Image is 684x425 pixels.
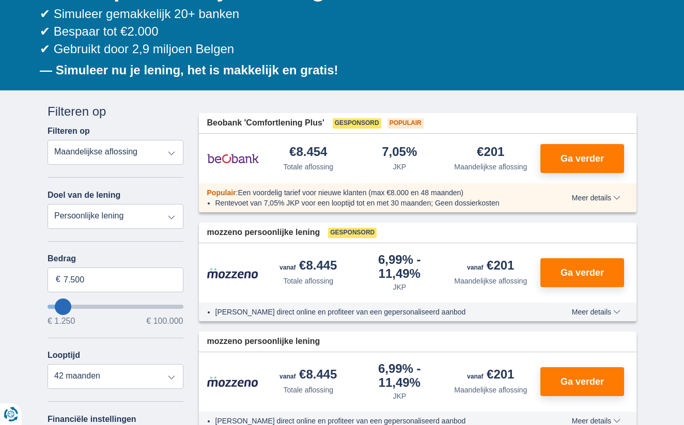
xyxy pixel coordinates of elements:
[358,363,441,389] div: 6,99%
[207,376,259,387] img: product.pl.alt Mozzeno
[540,144,624,173] button: Ga verder
[561,268,604,277] span: Ga verder
[328,228,377,238] span: Gesponsord
[40,5,636,58] div: ✔ Simuleer gemakkelijk 20+ banken ✔ Bespaar tot €2.000 ✔ Gebruikt door 2,9 miljoen Belgen
[48,351,80,360] label: Looptijd
[207,227,320,239] span: mozzeno persoonlijke lening
[215,307,534,317] li: [PERSON_NAME] direct online en profiteer van een gepersonaliseerd aanbod
[564,308,628,316] button: Meer details
[393,391,406,401] div: JKP
[48,254,183,263] label: Bedrag
[467,368,514,383] div: €201
[477,146,504,160] div: €201
[393,162,406,172] div: JKP
[387,118,424,129] span: Populair
[207,117,324,129] span: Beobank 'Comfortlening Plus'
[564,417,628,425] button: Meer details
[40,63,338,77] b: — Simuleer nu je lening, het is makkelijk en gratis!
[48,317,75,325] span: € 1.250
[48,415,136,424] label: Financiële instellingen
[572,194,620,201] span: Meer details
[207,188,236,197] span: Populair
[279,368,337,383] div: €8.445
[540,367,624,396] button: Ga verder
[207,267,259,279] img: product.pl.alt Mozzeno
[283,385,333,395] div: Totale aflossing
[48,103,183,120] div: Filteren op
[215,198,534,208] li: Rentevoet van 7,05% JKP voor een looptijd tot en met 30 maanden; Geen dossierkosten
[572,308,620,316] span: Meer details
[238,188,463,197] span: Een voordelig tarief voor nieuwe klanten (max €8.000 en 48 maanden)
[48,305,183,309] input: wantToBorrow
[48,127,90,136] label: Filteren op
[393,282,406,292] div: JKP
[146,317,183,325] span: € 100.000
[283,276,333,286] div: Totale aflossing
[289,146,327,160] div: €8.454
[561,154,604,163] span: Ga verder
[561,377,604,386] span: Ga verder
[56,274,60,286] span: €
[283,162,333,172] div: Totale aflossing
[207,336,320,348] span: mozzeno persoonlijke lening
[333,118,381,129] span: Gesponsord
[467,259,514,274] div: €201
[207,146,259,171] img: product.pl.alt Beobank
[564,194,628,202] button: Meer details
[48,191,120,200] label: Doel van de lening
[540,258,624,287] button: Ga verder
[572,417,620,424] span: Meer details
[382,146,417,160] div: 7,05%
[454,162,527,172] div: Maandelijkse aflossing
[454,385,527,395] div: Maandelijkse aflossing
[358,254,441,280] div: 6,99%
[279,259,337,274] div: €8.445
[454,276,527,286] div: Maandelijkse aflossing
[199,187,542,198] div: :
